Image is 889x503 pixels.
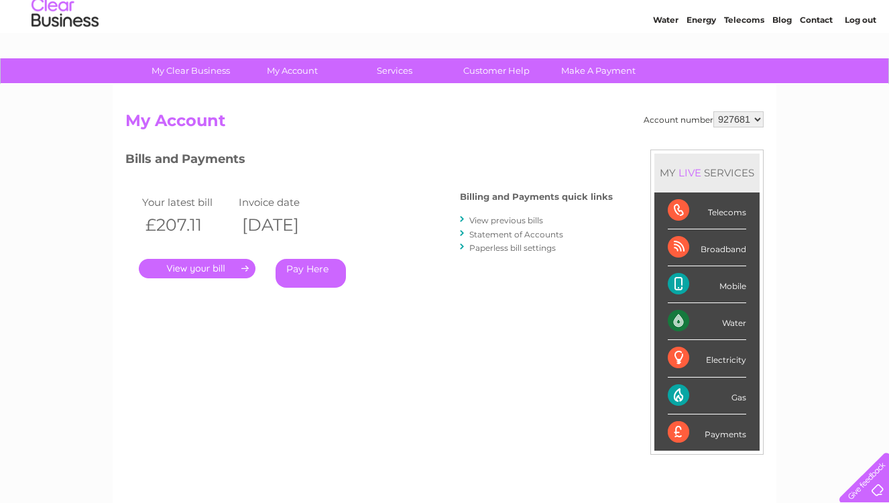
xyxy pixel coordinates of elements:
a: My Clear Business [135,58,246,83]
div: Clear Business is a trading name of Verastar Limited (registered in [GEOGRAPHIC_DATA] No. 3667643... [129,7,762,65]
div: Gas [668,378,746,414]
a: Make A Payment [543,58,654,83]
th: [DATE] [235,211,332,239]
a: Customer Help [441,58,552,83]
a: Water [653,57,678,67]
div: Telecoms [668,192,746,229]
h3: Bills and Payments [125,150,613,173]
a: Telecoms [724,57,764,67]
th: £207.11 [139,211,235,239]
div: Payments [668,414,746,451]
h2: My Account [125,111,764,137]
div: MY SERVICES [654,154,760,192]
a: Contact [800,57,833,67]
a: Blog [772,57,792,67]
td: Your latest bill [139,193,235,211]
a: View previous bills [469,215,543,225]
a: Energy [687,57,716,67]
div: Broadband [668,229,746,266]
div: Electricity [668,340,746,377]
a: 0333 014 3131 [636,7,729,23]
a: Log out [845,57,876,67]
div: LIVE [676,166,704,179]
div: Water [668,303,746,340]
a: My Account [237,58,348,83]
div: Mobile [668,266,746,303]
img: logo.png [31,35,99,76]
a: Statement of Accounts [469,229,563,239]
a: Pay Here [276,259,346,288]
td: Invoice date [235,193,332,211]
a: Services [339,58,450,83]
a: . [139,259,255,278]
div: Account number [644,111,764,127]
h4: Billing and Payments quick links [460,192,613,202]
a: Paperless bill settings [469,243,556,253]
